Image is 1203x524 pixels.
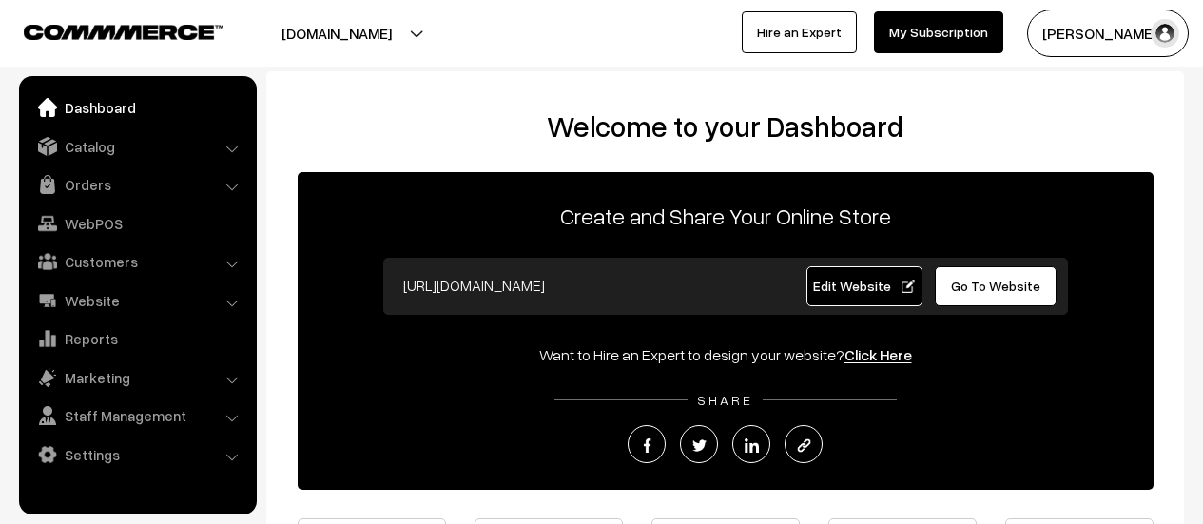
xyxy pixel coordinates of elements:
[24,19,190,42] a: COMMMERCE
[935,266,1057,306] a: Go To Website
[24,360,250,395] a: Marketing
[951,278,1040,294] span: Go To Website
[24,129,250,164] a: Catalog
[688,392,763,408] span: SHARE
[298,199,1154,233] p: Create and Share Your Online Store
[806,266,922,306] a: Edit Website
[813,278,915,294] span: Edit Website
[844,345,912,364] a: Click Here
[215,10,458,57] button: [DOMAIN_NAME]
[24,283,250,318] a: Website
[24,90,250,125] a: Dashboard
[24,167,250,202] a: Orders
[24,398,250,433] a: Staff Management
[874,11,1003,53] a: My Subscription
[742,11,857,53] a: Hire an Expert
[1027,10,1189,57] button: [PERSON_NAME]
[24,244,250,279] a: Customers
[24,321,250,356] a: Reports
[24,437,250,472] a: Settings
[24,25,223,39] img: COMMMERCE
[298,343,1154,366] div: Want to Hire an Expert to design your website?
[285,109,1165,144] h2: Welcome to your Dashboard
[24,206,250,241] a: WebPOS
[1151,19,1179,48] img: user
